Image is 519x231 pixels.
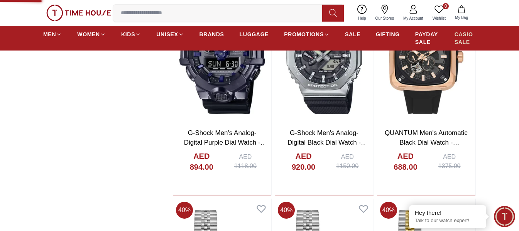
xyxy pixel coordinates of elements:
[376,27,400,41] a: GIFTING
[450,4,473,22] button: My Bag
[345,30,360,38] span: SALE
[176,202,193,219] span: 40 %
[345,27,360,41] a: SALE
[287,129,367,156] a: G-Shock Men's Analog-Digital Black Dial Watch - GBM-2100-1ADR
[329,152,366,171] div: AED 1150.00
[240,27,269,41] a: LUGGAGE
[415,27,439,49] a: PAYDAY SALE
[455,30,476,46] span: CASIO SALE
[400,15,426,21] span: My Account
[46,5,111,21] img: ...
[77,27,106,41] a: WOMEN
[431,152,468,171] div: AED 1375.00
[455,27,476,49] a: CASIO SALE
[380,202,397,219] span: 40 %
[452,15,471,20] span: My Bag
[278,202,295,219] span: 40 %
[376,30,400,38] span: GIFTING
[121,27,141,41] a: KIDS
[199,30,224,38] span: BRANDS
[121,30,135,38] span: KIDS
[156,30,178,38] span: UNISEX
[494,206,515,227] div: Chat Widget
[199,27,224,41] a: BRANDS
[43,27,62,41] a: MEN
[415,218,480,224] p: Talk to our watch expert!
[415,30,439,46] span: PAYDAY SALE
[282,151,325,172] h4: AED 920.00
[181,151,223,172] h4: AED 894.00
[184,129,267,156] a: G-Shock Men's Analog-Digital Purple Dial Watch - GM-700P-6ADR
[371,3,399,23] a: Our Stores
[156,27,184,41] a: UNISEX
[372,15,397,21] span: Our Stores
[428,3,450,23] a: 0Wishlist
[355,15,369,21] span: Help
[353,3,371,23] a: Help
[385,151,427,172] h4: AED 688.00
[415,209,480,217] div: Hey there!
[240,30,269,38] span: LUGGAGE
[385,129,468,156] a: QUANTUM Men's Automatic Black Dial Watch - QMG1135.451
[429,15,449,21] span: Wishlist
[43,30,56,38] span: MEN
[284,27,330,41] a: PROMOTIONS
[227,152,264,171] div: AED 1118.00
[77,30,100,38] span: WOMEN
[443,3,449,9] span: 0
[284,30,324,38] span: PROMOTIONS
